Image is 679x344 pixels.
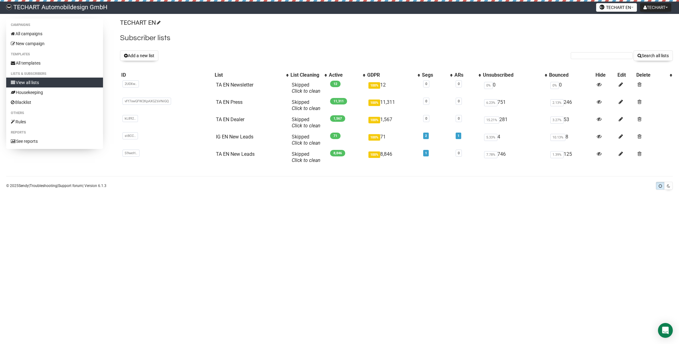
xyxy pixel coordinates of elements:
a: Troubleshooting [30,184,57,188]
a: All templates [6,58,103,68]
span: S9weH.. [122,150,140,157]
a: Support forum [58,184,83,188]
span: 5.33% [484,134,497,141]
a: TA EN Dealer [216,117,244,122]
h2: Subscriber lists [120,32,673,44]
button: Search all lists [634,50,673,61]
span: 6.23% [484,99,497,106]
span: Skipped [292,99,320,111]
a: 1 [458,134,459,138]
a: 0 [425,82,427,86]
img: 9c51a99c9481c8e470efb9d11135e458 [6,4,12,10]
a: Click to clean [292,88,320,94]
span: 100% [368,100,380,106]
div: ARs [454,72,475,78]
td: 53 [548,114,594,131]
span: 1,567 [330,115,345,122]
li: Reports [6,129,103,136]
span: 100% [368,117,380,123]
div: Bounced [549,72,593,78]
div: Segs [422,72,447,78]
div: Edit [617,72,634,78]
a: TECHART EN [120,19,160,26]
div: Active [329,72,360,78]
td: 281 [482,114,548,131]
td: 71 [366,131,421,149]
span: 0% [550,82,559,89]
span: 0% [484,82,493,89]
a: Click to clean [292,157,320,163]
a: 2 [425,134,427,138]
a: Rules [6,117,103,127]
li: Templates [6,51,103,58]
td: 1,567 [366,114,421,131]
button: TECHART EN [596,3,637,12]
a: TA EN New Leads [216,151,255,157]
a: Sendy [19,184,29,188]
a: View all lists [6,78,103,87]
td: 11,311 [366,97,421,114]
td: 12 [366,79,421,97]
span: st8CC.. [122,132,138,139]
span: 71 [330,133,341,139]
div: Open Intercom Messenger [658,323,673,338]
th: Edit: No sort applied, sorting is disabled [616,71,635,79]
span: 10.13% [550,134,565,141]
a: Housekeeping [6,87,103,97]
a: All campaigns [6,29,103,39]
th: Segs: No sort applied, activate to apply an ascending sort [421,71,453,79]
li: Others [6,109,103,117]
span: 7.78% [484,151,497,158]
th: List: No sort applied, activate to apply an ascending sort [213,71,289,79]
a: TA EN Press [216,99,243,105]
p: © 2025 | | | Version 6.1.3 [6,182,106,189]
button: Add a new list [120,50,158,61]
img: favicons [599,5,604,10]
button: TECHART [640,3,671,12]
td: 8,846 [366,149,421,166]
th: Active: No sort applied, activate to apply an ascending sort [328,71,366,79]
span: 100% [368,134,380,141]
span: 12 [330,81,341,87]
li: Campaigns [6,21,103,29]
a: 0 [425,99,427,103]
li: Lists & subscribers [6,70,103,78]
th: ARs: No sort applied, activate to apply an ascending sort [453,71,482,79]
span: vFf7xwGFW2KpAXGZ6VNiGQ [122,98,171,105]
div: Delete [636,72,667,78]
a: IG EN New Leads [216,134,253,140]
th: ID: No sort applied, sorting is disabled [120,71,213,79]
td: 0 [548,79,594,97]
div: Hide [595,72,615,78]
div: Unsubscribed [483,72,542,78]
span: Skipped [292,82,320,94]
a: 0 [458,99,460,103]
span: 100% [368,82,380,89]
th: Bounced: No sort applied, sorting is disabled [548,71,594,79]
a: New campaign [6,39,103,49]
div: List [215,72,283,78]
span: 11,311 [330,98,347,104]
span: 1.39% [550,151,564,158]
span: 2U0Xw.. [122,80,139,87]
td: 8 [548,131,594,149]
a: 1 [425,151,427,155]
span: 8,846 [330,150,345,156]
span: kL892.. [122,115,138,122]
a: Click to clean [292,105,320,111]
td: 4 [482,131,548,149]
th: List Cleaning: No sort applied, activate to apply an ascending sort [289,71,328,79]
td: 751 [482,97,548,114]
td: 746 [482,149,548,166]
td: 0 [482,79,548,97]
a: 0 [458,117,460,121]
div: GDPR [367,72,415,78]
span: 3.27% [550,117,564,124]
th: Hide: No sort applied, sorting is disabled [594,71,616,79]
span: 100% [368,151,380,158]
div: List Cleaning [290,72,321,78]
td: 125 [548,149,594,166]
th: Unsubscribed: No sort applied, activate to apply an ascending sort [482,71,548,79]
span: Skipped [292,151,320,163]
span: 15.21% [484,117,499,124]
